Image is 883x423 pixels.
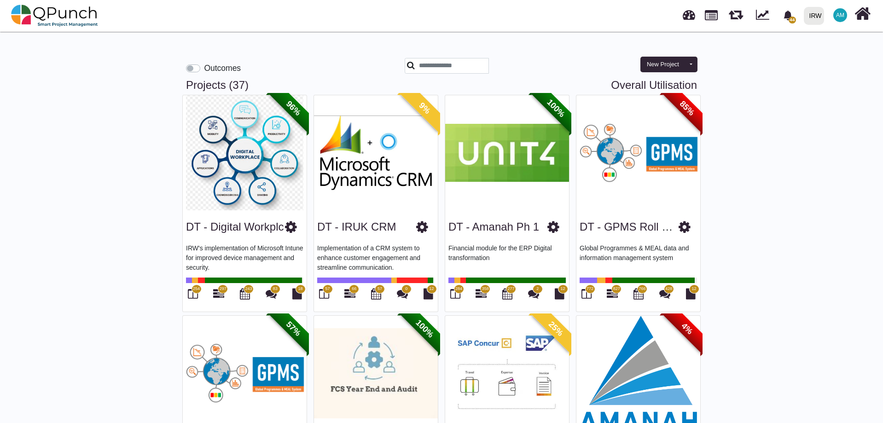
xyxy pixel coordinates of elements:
[828,0,853,30] a: AM
[611,79,697,92] a: Overall Utilisation
[751,0,778,31] div: Dynamic Report
[378,286,382,292] span: 57
[686,288,696,299] i: Document Library
[639,286,645,292] span: 766
[613,286,620,292] span: 827
[683,6,695,19] span: Dashboard
[587,286,593,292] span: 772
[502,288,512,299] i: Calendar
[268,83,319,134] span: 96%
[319,288,329,299] i: Board
[352,286,356,292] span: 66
[528,288,539,299] i: Punch Discussions
[789,17,796,23] span: 44
[186,79,697,92] h3: Projects (37)
[530,83,581,134] span: 100%
[186,220,284,233] a: DT - Digital Workplc
[292,288,302,299] i: Document Library
[507,286,514,292] span: 277
[298,286,302,292] span: 18
[450,288,460,299] i: Board
[476,288,487,299] i: Gantt
[833,8,847,22] span: Asad Malik
[705,6,718,20] span: Projects
[536,286,539,292] span: 2
[240,288,250,299] i: Calendar
[397,288,408,299] i: Punch Discussions
[344,288,355,299] i: Gantt
[266,288,277,299] i: Punch Discussions
[344,292,355,299] a: 66
[580,220,679,234] h3: DT - GPMS Roll out
[399,303,450,354] span: 100%
[424,288,433,299] i: Document Library
[662,83,713,134] span: 85%
[448,243,566,271] p: Financial module for the ERP Digital transformation
[662,303,713,354] span: 4%
[482,286,489,292] span: 358
[325,286,330,292] span: 57
[268,303,319,354] span: 57%
[581,288,592,299] i: Board
[220,286,227,292] span: 297
[317,220,396,234] h3: DT - IRUK CRM
[317,220,396,233] a: DT - IRUK CRM
[809,8,822,24] div: IRW
[800,0,828,31] a: IRW
[476,292,487,299] a: 358
[555,288,564,299] i: Document Library
[204,62,241,74] label: Outcomes
[273,286,278,292] span: 83
[317,243,435,271] p: Implementation of a CRM system to enhance customer engagement and streamline communication.
[780,7,796,23] div: Notification
[405,286,407,292] span: 0
[778,0,800,29] a: bell fill44
[399,83,450,134] span: 9%
[607,288,618,299] i: Gantt
[580,220,680,233] a: DT - GPMS Roll out
[691,286,696,292] span: 12
[448,220,539,234] h3: DT - Amanah Ph 1
[11,2,98,29] img: qpunch-sp.fa6292f.png
[665,286,672,292] span: 428
[729,5,743,20] span: Releases
[429,286,434,292] span: 12
[607,292,618,299] a: 827
[530,303,581,354] span: 25%
[455,286,462,292] span: 284
[371,288,381,299] i: Calendar
[836,12,844,18] span: AM
[186,243,303,271] p: IRW's implementation of Microsoft Intune for improved device management and security.
[633,288,644,299] i: Calendar
[448,220,539,233] a: DT - Amanah Ph 1
[213,288,224,299] i: Gantt
[560,286,565,292] span: 12
[854,5,871,23] i: Home
[193,286,200,292] span: 254
[783,11,793,20] svg: bell fill
[659,288,670,299] i: Punch Discussions
[245,286,252,292] span: 243
[186,220,284,234] h3: DT - Digital Workplc
[188,288,198,299] i: Board
[213,292,224,299] a: 297
[580,243,697,271] p: Global Programmes & MEAL data and information management system
[640,57,685,72] button: New Project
